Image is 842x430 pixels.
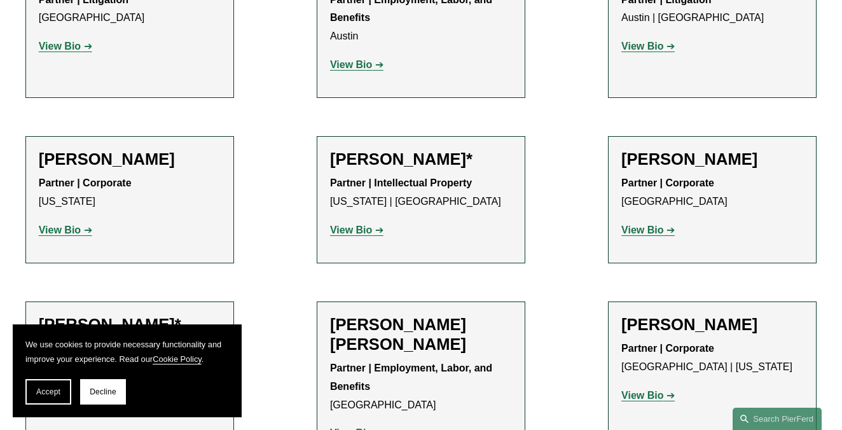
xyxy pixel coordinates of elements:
p: [US_STATE] | [GEOGRAPHIC_DATA] [330,174,512,211]
p: We use cookies to provide necessary functionality and improve your experience. Read our . [25,337,229,366]
strong: View Bio [39,225,81,235]
a: View Bio [330,225,383,235]
strong: View Bio [621,390,663,401]
strong: View Bio [621,41,663,52]
section: Cookie banner [13,324,242,417]
strong: Partner | Corporate [621,177,714,188]
h2: [PERSON_NAME] [PERSON_NAME] [330,315,512,354]
h2: [PERSON_NAME] [39,149,221,169]
h2: [PERSON_NAME] [621,149,803,169]
p: [GEOGRAPHIC_DATA] | [US_STATE] [621,340,803,377]
strong: Partner | Corporate [621,343,714,354]
a: View Bio [621,390,675,401]
p: [US_STATE] [39,174,221,211]
a: Search this site [733,408,822,430]
strong: View Bio [621,225,663,235]
strong: Partner | Intellectual Property [330,177,472,188]
strong: Partner | Corporate [39,177,132,188]
button: Accept [25,379,71,405]
p: [GEOGRAPHIC_DATA] [330,359,512,414]
a: View Bio [39,225,92,235]
h2: [PERSON_NAME] [621,315,803,335]
span: Decline [90,387,116,396]
h2: [PERSON_NAME]* [330,149,512,169]
a: View Bio [621,225,675,235]
button: Decline [80,379,126,405]
a: Cookie Policy [153,354,202,364]
strong: View Bio [330,225,372,235]
span: Accept [36,387,60,396]
a: View Bio [330,59,383,70]
a: View Bio [39,41,92,52]
strong: View Bio [330,59,372,70]
strong: Partner | Employment, Labor, and Benefits [330,363,495,392]
a: View Bio [621,41,675,52]
strong: View Bio [39,41,81,52]
h2: [PERSON_NAME]* [39,315,221,335]
p: [GEOGRAPHIC_DATA] [621,174,803,211]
